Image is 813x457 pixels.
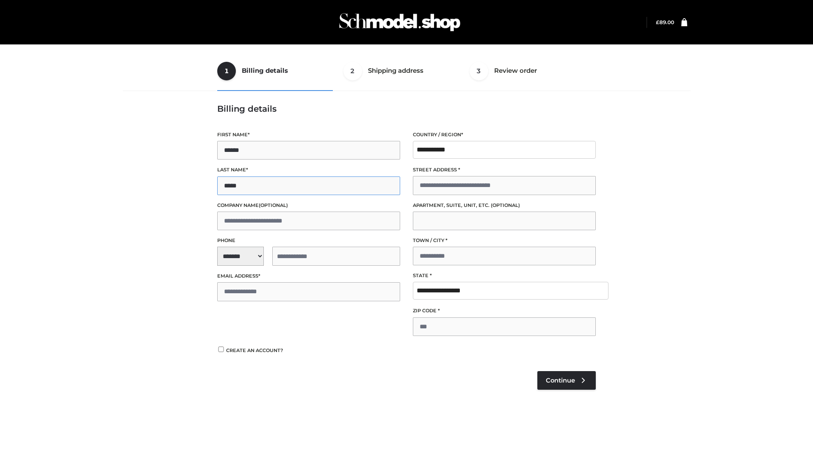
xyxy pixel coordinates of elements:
label: First name [217,131,400,139]
label: Country / Region [413,131,596,139]
label: Town / City [413,237,596,245]
label: Last name [217,166,400,174]
label: State [413,272,596,280]
label: Phone [217,237,400,245]
span: Continue [546,377,575,384]
label: Apartment, suite, unit, etc. [413,201,596,209]
a: £89.00 [656,19,674,25]
span: Create an account? [226,347,283,353]
label: ZIP Code [413,307,596,315]
span: (optional) [491,202,520,208]
span: £ [656,19,659,25]
label: Company name [217,201,400,209]
bdi: 89.00 [656,19,674,25]
h3: Billing details [217,104,596,114]
label: Street address [413,166,596,174]
label: Email address [217,272,400,280]
input: Create an account? [217,347,225,352]
a: Continue [537,371,596,390]
img: Schmodel Admin 964 [336,6,463,39]
span: (optional) [259,202,288,208]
